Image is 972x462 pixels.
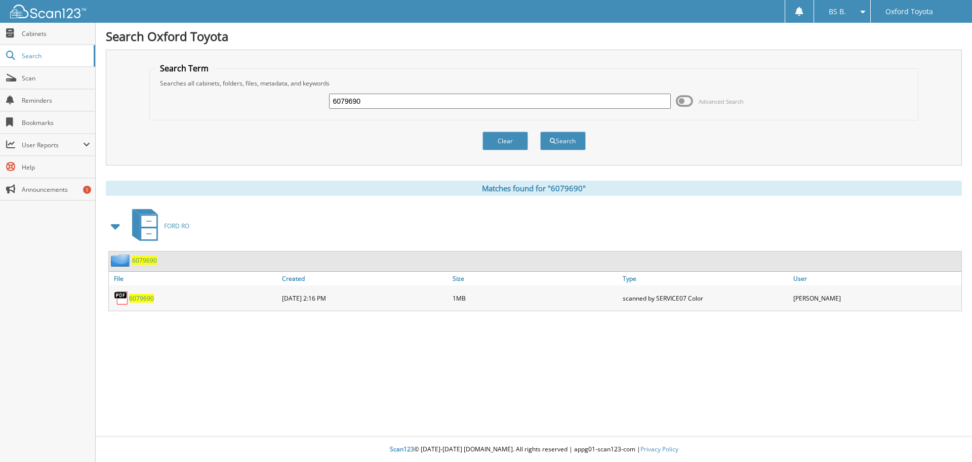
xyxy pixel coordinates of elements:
iframe: Chat Widget [921,413,972,462]
button: Search [540,132,586,150]
a: Type [620,272,791,285]
a: 6079690 [132,256,157,265]
span: BS B. [829,9,846,15]
div: scanned by SERVICE07 Color [620,288,791,308]
div: Searches all cabinets, folders, files, metadata, and keywords [155,79,913,88]
span: Scan123 [390,445,414,453]
a: 6079690 [129,294,154,303]
img: scan123-logo-white.svg [10,5,86,18]
a: FORD RO [126,206,189,246]
span: User Reports [22,141,83,149]
span: Bookmarks [22,118,90,127]
span: Scan [22,74,90,82]
div: Matches found for "6079690" [106,181,962,196]
legend: Search Term [155,63,214,74]
div: [DATE] 2:16 PM [279,288,450,308]
img: folder2.png [111,254,132,267]
span: Reminders [22,96,90,105]
div: © [DATE]-[DATE] [DOMAIN_NAME]. All rights reserved | appg01-scan123-com | [96,437,972,462]
div: 1 [83,186,91,194]
span: Search [22,52,89,60]
div: 1MB [450,288,621,308]
span: Cabinets [22,29,90,38]
img: PDF.png [114,290,129,306]
h1: Search Oxford Toyota [106,28,962,45]
a: Size [450,272,621,285]
span: Announcements [22,185,90,194]
a: Privacy Policy [640,445,678,453]
a: User [791,272,961,285]
span: Help [22,163,90,172]
a: File [109,272,279,285]
button: Clear [482,132,528,150]
span: Oxford Toyota [885,9,933,15]
span: FORD RO [164,222,189,230]
span: Advanced Search [699,98,744,105]
div: [PERSON_NAME] [791,288,961,308]
a: Created [279,272,450,285]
